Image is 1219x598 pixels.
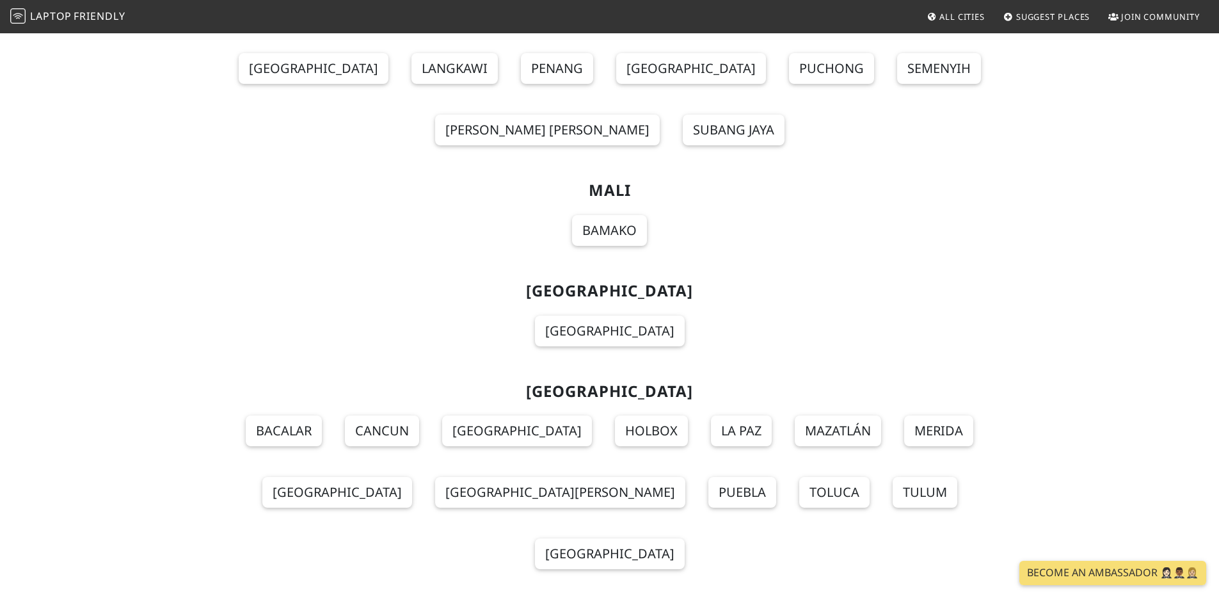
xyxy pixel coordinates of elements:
[795,416,881,446] a: Mazatlán
[195,282,1024,300] h2: [GEOGRAPHIC_DATA]
[1103,5,1205,28] a: Join Community
[1019,561,1206,585] a: Become an Ambassador 🤵🏻‍♀️🤵🏾‍♂️🤵🏼‍♀️
[435,115,660,145] a: [PERSON_NAME] [PERSON_NAME]
[521,53,593,84] a: Penang
[711,416,772,446] a: La Paz
[345,416,419,446] a: Cancun
[1121,11,1200,22] span: Join Community
[30,9,72,23] span: Laptop
[10,6,125,28] a: LaptopFriendly LaptopFriendly
[683,115,785,145] a: Subang Jaya
[921,5,990,28] a: All Cities
[799,477,870,508] a: Toluca
[74,9,125,23] span: Friendly
[1016,11,1090,22] span: Suggest Places
[939,11,985,22] span: All Cities
[535,316,685,346] a: [GEOGRAPHIC_DATA]
[572,215,647,246] a: Bamako
[442,416,592,446] a: [GEOGRAPHIC_DATA]
[262,477,412,508] a: [GEOGRAPHIC_DATA]
[195,181,1024,200] h2: Mali
[411,53,498,84] a: Langkawi
[239,53,388,84] a: [GEOGRAPHIC_DATA]
[897,53,981,84] a: Semenyih
[616,53,766,84] a: [GEOGRAPHIC_DATA]
[893,477,957,508] a: Tulum
[904,416,973,446] a: Merida
[246,416,322,446] a: Bacalar
[789,53,874,84] a: Puchong
[195,382,1024,401] h2: [GEOGRAPHIC_DATA]
[10,8,26,24] img: LaptopFriendly
[615,416,688,446] a: Holbox
[535,538,685,569] a: [GEOGRAPHIC_DATA]
[708,477,776,508] a: Puebla
[998,5,1096,28] a: Suggest Places
[435,477,685,508] a: [GEOGRAPHIC_DATA][PERSON_NAME]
